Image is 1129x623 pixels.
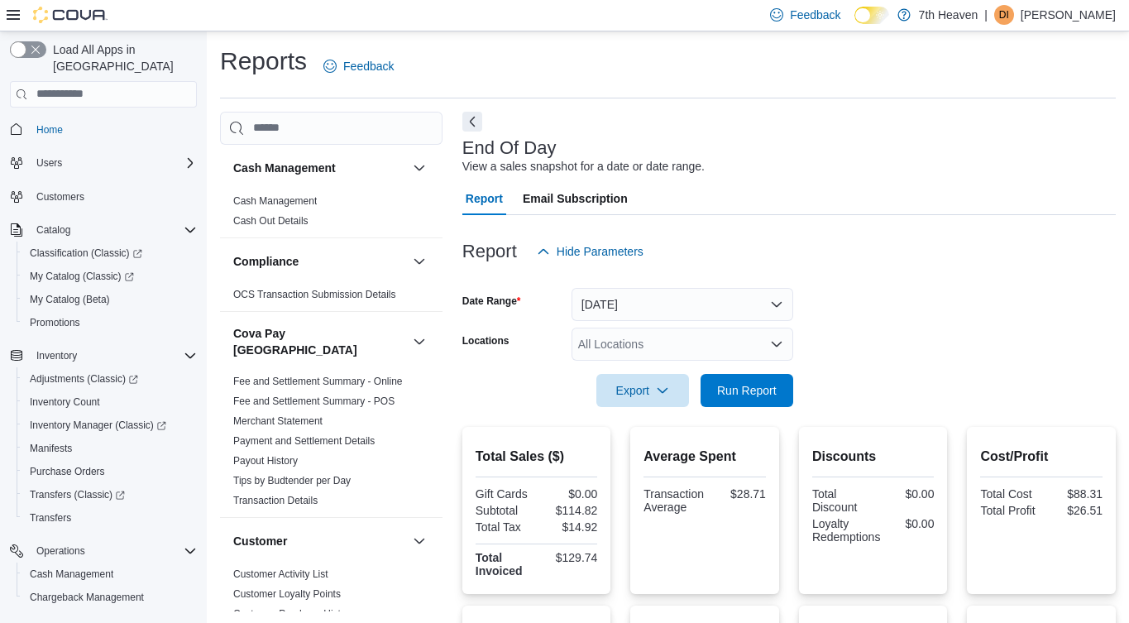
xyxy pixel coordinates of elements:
span: Fee and Settlement Summary - POS [233,395,395,408]
button: Export [596,374,689,407]
a: Fee and Settlement Summary - POS [233,395,395,407]
span: Hide Parameters [557,243,643,260]
button: Cash Management [17,563,203,586]
span: Adjustments (Classic) [30,372,138,386]
a: Tips by Budtender per Day [233,475,351,486]
span: Payment and Settlement Details [233,434,375,448]
span: Classification (Classic) [23,243,197,263]
p: | [984,5,988,25]
span: Report [466,182,503,215]
button: Manifests [17,437,203,460]
button: Hide Parameters [530,235,650,268]
span: OCS Transaction Submission Details [233,288,396,301]
span: Purchase Orders [30,465,105,478]
div: Total Tax [476,520,533,534]
span: Cash Management [233,194,317,208]
span: Inventory Manager (Classic) [23,415,197,435]
button: Operations [30,541,92,561]
a: Cash Out Details [233,215,309,227]
p: [PERSON_NAME] [1021,5,1116,25]
label: Date Range [462,295,521,308]
button: Run Report [701,374,793,407]
span: Chargeback Management [30,591,144,604]
h2: Total Sales ($) [476,447,598,467]
a: Customer Loyalty Points [233,588,341,600]
div: Total Cost [980,487,1038,501]
a: Home [30,120,69,140]
span: Customer Activity List [233,568,328,581]
span: Transfers (Classic) [30,488,125,501]
button: Catalog [30,220,77,240]
span: Feedback [343,58,394,74]
button: Home [3,117,203,141]
div: $129.74 [540,551,598,564]
span: Cash Management [23,564,197,584]
h3: Customer [233,533,287,549]
a: Manifests [23,438,79,458]
span: Users [30,153,197,173]
span: Promotions [23,313,197,333]
span: Inventory Manager (Classic) [30,419,166,432]
label: Locations [462,334,509,347]
button: Open list of options [770,338,783,351]
div: $88.31 [1045,487,1103,501]
div: Loyalty Redemptions [812,517,881,544]
div: $0.00 [887,517,934,530]
div: Total Profit [980,504,1038,517]
span: Customer Purchase History [233,607,355,621]
div: Subtotal [476,504,533,517]
span: DI [999,5,1009,25]
input: Dark Mode [854,7,889,24]
span: My Catalog (Classic) [23,266,197,286]
button: Cash Management [409,158,429,178]
div: Compliance [220,285,443,311]
a: Customer Purchase History [233,608,355,620]
button: Operations [3,539,203,563]
button: Chargeback Management [17,586,203,609]
span: Customers [30,186,197,207]
button: Inventory [3,344,203,367]
a: Fee and Settlement Summary - Online [233,376,403,387]
button: Cova Pay [GEOGRAPHIC_DATA] [233,325,406,358]
span: Promotions [30,316,80,329]
span: Classification (Classic) [30,247,142,260]
a: Purchase Orders [23,462,112,482]
button: Customers [3,185,203,208]
button: Customer [409,531,429,551]
div: Cova Pay [GEOGRAPHIC_DATA] [220,371,443,517]
span: Inventory Count [23,392,197,412]
button: Transfers [17,506,203,530]
span: Cash Out Details [233,214,309,228]
span: Transfers (Classic) [23,485,197,505]
a: Transfers (Classic) [17,483,203,506]
span: Load All Apps in [GEOGRAPHIC_DATA] [46,41,197,74]
img: Cova [33,7,108,23]
button: Inventory [30,346,84,366]
button: Compliance [409,252,429,271]
div: Transaction Average [643,487,704,514]
p: 7th Heaven [919,5,978,25]
span: Home [36,123,63,137]
h3: Cash Management [233,160,336,176]
button: Next [462,112,482,132]
span: Feedback [790,7,840,23]
span: Transfers [23,508,197,528]
h2: Cost/Profit [980,447,1103,467]
a: Payment and Settlement Details [233,435,375,447]
div: $14.92 [540,520,598,534]
span: Catalog [36,223,70,237]
button: Compliance [233,253,406,270]
span: Operations [30,541,197,561]
span: Customer Loyalty Points [233,587,341,601]
span: Chargeback Management [23,587,197,607]
div: View a sales snapshot for a date or date range. [462,158,705,175]
div: $28.71 [710,487,766,501]
span: My Catalog (Beta) [23,290,197,309]
button: Users [3,151,203,175]
button: Inventory Count [17,391,203,414]
span: Purchase Orders [23,462,197,482]
button: Purchase Orders [17,460,203,483]
div: $0.00 [540,487,598,501]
